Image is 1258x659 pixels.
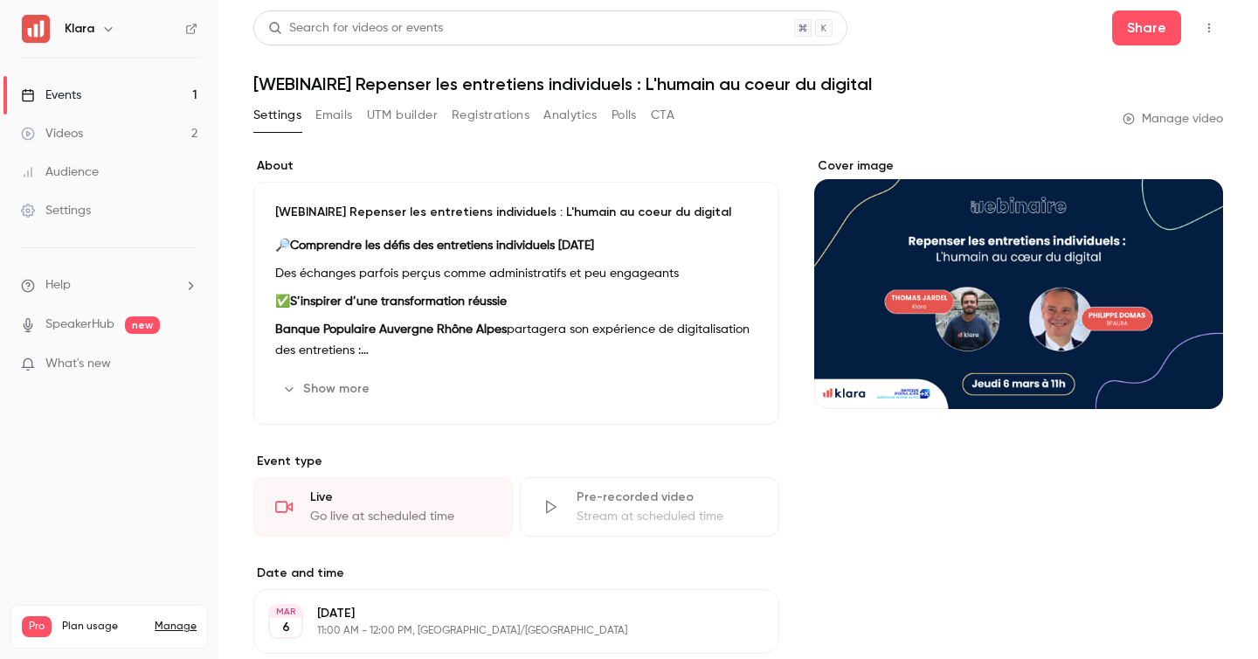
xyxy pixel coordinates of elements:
[270,606,301,618] div: MAR
[814,157,1223,409] section: Cover image
[290,295,507,308] strong: S’inspirer d’une transformation réussie
[275,323,507,336] strong: Banque Populaire Auvergne Rhône Alpes
[310,508,491,525] div: Go live at scheduled time
[21,202,91,219] div: Settings
[45,276,71,295] span: Help
[577,489,757,506] div: Pre-recorded video
[543,101,598,129] button: Analytics
[1123,110,1223,128] a: Manage video
[253,73,1223,94] h1: [WEBINAIRE] Repenser les entretiens individuels : L'humain au coeur du digital
[21,125,83,142] div: Videos
[814,157,1223,175] label: Cover image
[651,101,674,129] button: CTA
[253,453,779,470] p: Event type
[367,101,438,129] button: UTM builder
[253,477,513,537] div: LiveGo live at scheduled time
[275,204,757,221] p: [WEBINAIRE] Repenser les entretiens individuels : L'humain au coeur du digital
[282,619,290,636] p: 6
[65,20,94,38] h6: Klara
[290,239,594,252] strong: Comprendre les défis des entretiens individuels [DATE]
[253,101,301,129] button: Settings
[62,620,144,634] span: Plan usage
[275,319,757,361] p: partagera son expérience de digitalisation des entretiens :
[253,565,779,582] label: Date and time
[176,357,197,372] iframe: Noticeable Trigger
[275,235,757,256] p: 🔎
[317,624,687,638] p: 11:00 AM - 12:00 PM, [GEOGRAPHIC_DATA]/[GEOGRAPHIC_DATA]
[275,263,757,284] p: Des échanges parfois perçus comme administratifs et peu engageants
[125,316,160,334] span: new
[452,101,529,129] button: Registrations
[155,620,197,634] a: Manage
[315,101,352,129] button: Emails
[21,87,81,104] div: Events
[22,616,52,637] span: Pro
[317,605,687,622] p: [DATE]
[310,489,491,506] div: Live
[45,355,111,373] span: What's new
[275,375,380,403] button: Show more
[45,316,114,334] a: SpeakerHub
[21,163,99,181] div: Audience
[577,508,757,525] div: Stream at scheduled time
[275,291,757,312] p: ✅
[253,157,779,175] label: About
[21,276,197,295] li: help-dropdown-opener
[268,19,443,38] div: Search for videos or events
[612,101,637,129] button: Polls
[1112,10,1181,45] button: Share
[520,477,779,537] div: Pre-recorded videoStream at scheduled time
[22,15,50,43] img: Klara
